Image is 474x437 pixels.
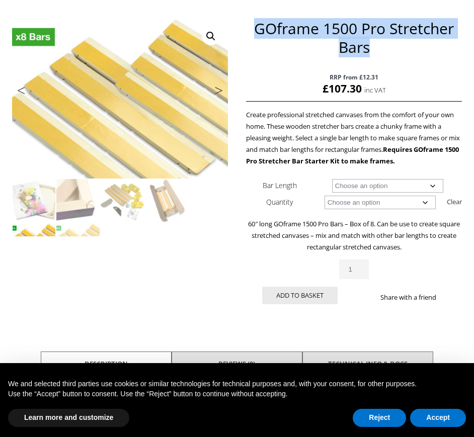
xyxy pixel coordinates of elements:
[262,287,338,304] button: Add to basket
[8,379,466,389] p: We and selected third parties use cookies or similar technologies for technical purposes and, wit...
[246,19,462,56] h1: GOframe 1500 Pro Stretcher Bars
[266,197,293,207] label: Quantity
[339,259,368,279] input: Product quantity
[410,409,466,427] button: Accept
[145,179,188,222] img: GOframe 1500 Pro Stretcher Bars - Image 4
[263,181,297,190] label: Bar Length
[85,355,128,373] a: Description
[56,179,100,222] img: GOframe 1500 Pro Stretcher Bars - Image 2
[13,223,56,267] img: GOframe 1500 Pro Stretcher Bars - Image 5
[246,71,462,83] span: RRP from £12.31
[354,307,362,315] img: facebook sharing button
[328,355,408,373] a: TECHNICAL INFO & DOCS
[353,409,406,427] button: Reject
[101,179,144,222] img: GOframe 1500 Pro Stretcher Bars - Image 3
[13,179,56,222] img: GOframe 1500 Pro Stretcher Bars
[323,81,362,96] bdi: 107.30
[366,307,374,315] img: twitter sharing button
[8,389,466,399] p: Use the “Accept” button to consent. Use the “Reject” button to continue without accepting.
[378,307,386,315] img: email sharing button
[246,109,462,167] p: Create professional stretched canvases from the comfort of your own home. These wooden stretcher ...
[218,355,255,373] a: Reviews (0)
[202,27,220,45] a: View full-screen image gallery
[56,223,100,267] img: GOframe 1500 Pro Stretcher Bars - Image 6
[447,194,462,210] a: Clear options
[246,218,462,253] p: 60″ long GOframe 1500 Pro Bars – Box of 8. Can be use to create square stretched canvases – mix a...
[323,81,329,96] span: £
[354,292,462,303] p: Share with a friend
[8,409,129,427] button: Learn more and customize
